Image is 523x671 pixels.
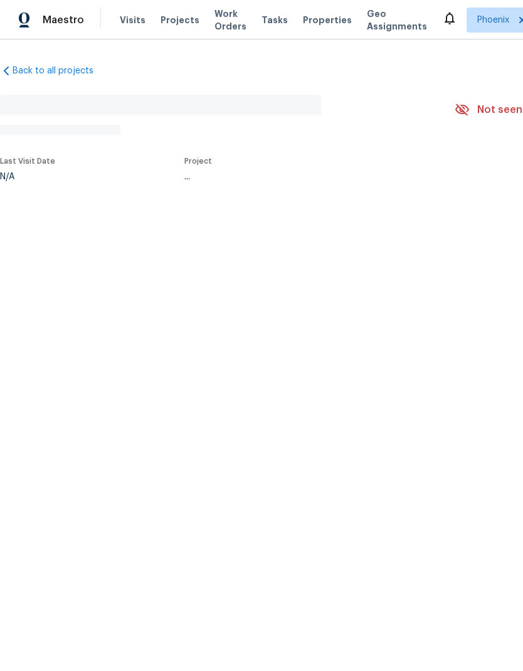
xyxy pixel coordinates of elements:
span: Work Orders [214,8,246,33]
span: Properties [303,14,352,26]
span: Project [184,157,212,165]
span: Visits [120,14,145,26]
span: Tasks [261,16,288,24]
div: ... [184,172,425,181]
span: Maestro [43,14,84,26]
span: Phoenix [477,14,509,26]
span: Geo Assignments [367,8,427,33]
span: Projects [161,14,199,26]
